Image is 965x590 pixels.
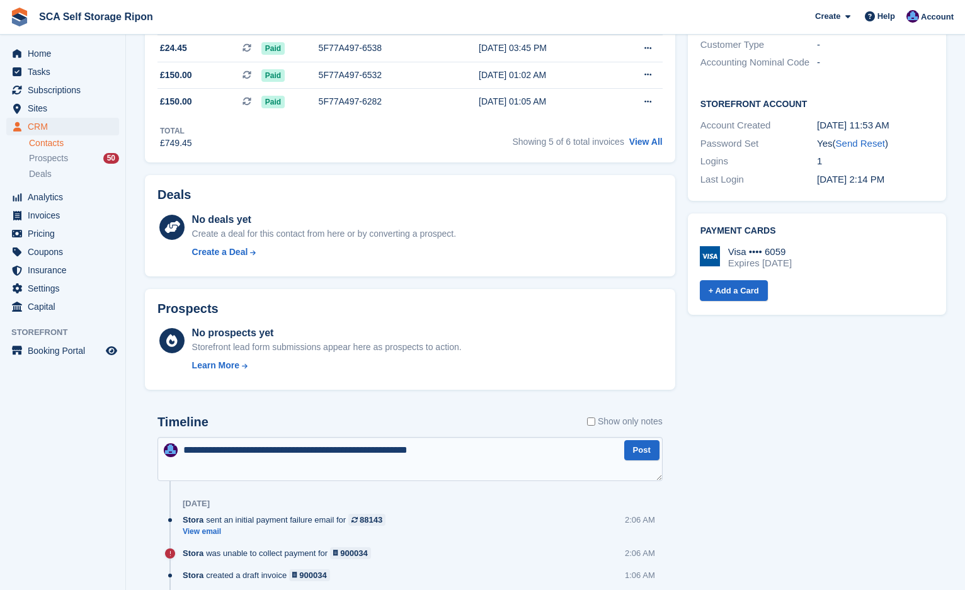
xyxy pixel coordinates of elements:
[817,174,884,184] time: 2025-06-01 13:14:43 UTC
[624,440,660,461] button: Post
[192,212,456,227] div: No deals yet
[29,167,119,181] a: Deals
[183,514,203,526] span: Stora
[192,359,462,372] a: Learn More
[6,342,119,360] a: menu
[817,137,934,151] div: Yes
[6,188,119,206] a: menu
[700,280,768,301] a: + Add a Card
[183,547,377,559] div: was unable to collect payment for
[192,341,462,354] div: Storefront lead form submissions appear here as prospects to action.
[192,227,456,241] div: Create a deal for this contact from here or by converting a prospect.
[6,45,119,62] a: menu
[28,280,103,297] span: Settings
[289,569,330,581] a: 900034
[728,246,792,258] div: Visa •••• 6059
[877,10,895,23] span: Help
[6,298,119,315] a: menu
[479,69,611,82] div: [DATE] 01:02 AM
[817,154,934,169] div: 1
[183,569,336,581] div: created a draft invoice
[160,95,192,108] span: £150.00
[28,342,103,360] span: Booking Portal
[160,137,192,150] div: £749.45
[836,138,885,149] a: Send Reset
[728,258,792,269] div: Expires [DATE]
[28,298,103,315] span: Capital
[192,326,462,341] div: No prospects yet
[625,514,655,526] div: 2:06 AM
[6,225,119,242] a: menu
[360,514,382,526] div: 88143
[11,326,125,339] span: Storefront
[157,188,191,202] h2: Deals
[104,343,119,358] a: Preview store
[700,38,817,52] div: Customer Type
[815,10,840,23] span: Create
[921,11,954,23] span: Account
[157,415,208,429] h2: Timeline
[299,569,326,581] div: 900034
[700,55,817,70] div: Accounting Nominal Code
[700,173,817,187] div: Last Login
[183,526,392,537] a: View email
[6,99,119,117] a: menu
[700,118,817,133] div: Account Created
[160,42,187,55] span: £24.45
[157,302,219,316] h2: Prospects
[6,243,119,261] a: menu
[6,280,119,297] a: menu
[6,261,119,279] a: menu
[479,42,611,55] div: [DATE] 03:45 PM
[700,246,720,266] img: Visa Logo
[6,118,119,135] a: menu
[192,246,456,259] a: Create a Deal
[183,547,203,559] span: Stora
[625,569,655,581] div: 1:06 AM
[183,499,210,509] div: [DATE]
[261,42,285,55] span: Paid
[817,55,934,70] div: -
[700,226,934,236] h2: Payment cards
[28,207,103,224] span: Invoices
[28,243,103,261] span: Coupons
[587,415,663,428] label: Show only notes
[29,168,52,180] span: Deals
[192,359,239,372] div: Learn More
[340,547,367,559] div: 900034
[28,99,103,117] span: Sites
[700,97,934,110] h2: Storefront Account
[261,69,285,82] span: Paid
[28,188,103,206] span: Analytics
[160,125,192,137] div: Total
[479,95,611,108] div: [DATE] 01:05 AM
[330,547,371,559] a: 900034
[28,81,103,99] span: Subscriptions
[34,6,158,27] a: SCA Self Storage Ripon
[183,569,203,581] span: Stora
[183,514,392,526] div: sent an initial payment failure email for
[625,547,655,559] div: 2:06 AM
[700,154,817,169] div: Logins
[817,118,934,133] div: [DATE] 11:53 AM
[28,45,103,62] span: Home
[587,415,595,428] input: Show only notes
[103,153,119,164] div: 50
[28,225,103,242] span: Pricing
[319,42,448,55] div: 5F77A497-6538
[192,246,248,259] div: Create a Deal
[6,81,119,99] a: menu
[29,152,119,165] a: Prospects 50
[700,137,817,151] div: Password Set
[817,38,934,52] div: -
[348,514,385,526] a: 88143
[319,69,448,82] div: 5F77A497-6532
[512,137,624,147] span: Showing 5 of 6 total invoices
[261,96,285,108] span: Paid
[164,443,178,457] img: Sarah Race
[29,137,119,149] a: Contacts
[319,95,448,108] div: 5F77A497-6282
[28,63,103,81] span: Tasks
[6,207,119,224] a: menu
[6,63,119,81] a: menu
